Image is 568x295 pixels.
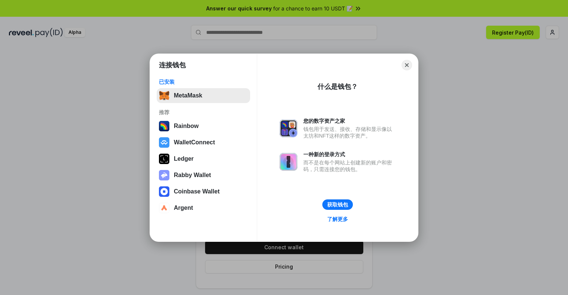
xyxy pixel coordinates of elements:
button: Rainbow [157,119,250,134]
div: Rabby Wallet [174,172,211,179]
button: Close [402,60,412,70]
button: Ledger [157,151,250,166]
div: WalletConnect [174,139,215,146]
div: 您的数字资产之家 [303,118,396,124]
div: Ledger [174,155,194,162]
h1: 连接钱包 [159,61,186,70]
button: 获取钱包 [322,199,353,210]
img: svg+xml,%3Csvg%20xmlns%3D%22http%3A%2F%2Fwww.w3.org%2F2000%2Fsvg%22%20fill%3D%22none%22%20viewBox... [159,170,169,180]
div: 推荐 [159,109,248,116]
img: svg+xml,%3Csvg%20width%3D%22120%22%20height%3D%22120%22%20viewBox%3D%220%200%20120%20120%22%20fil... [159,121,169,131]
div: MetaMask [174,92,202,99]
img: svg+xml,%3Csvg%20width%3D%2228%22%20height%3D%2228%22%20viewBox%3D%220%200%2028%2028%22%20fill%3D... [159,137,169,148]
button: Coinbase Wallet [157,184,250,199]
img: svg+xml,%3Csvg%20width%3D%2228%22%20height%3D%2228%22%20viewBox%3D%220%200%2028%2028%22%20fill%3D... [159,186,169,197]
div: Coinbase Wallet [174,188,220,195]
img: svg+xml,%3Csvg%20xmlns%3D%22http%3A%2F%2Fwww.w3.org%2F2000%2Fsvg%22%20width%3D%2228%22%20height%3... [159,154,169,164]
div: 而不是在每个网站上创建新的账户和密码，只需连接您的钱包。 [303,159,396,173]
div: 已安装 [159,78,248,85]
div: 了解更多 [327,216,348,222]
div: Rainbow [174,123,199,129]
div: 钱包用于发送、接收、存储和显示像以太坊和NFT这样的数字资产。 [303,126,396,139]
button: WalletConnect [157,135,250,150]
button: Rabby Wallet [157,168,250,183]
img: svg+xml,%3Csvg%20xmlns%3D%22http%3A%2F%2Fwww.w3.org%2F2000%2Fsvg%22%20fill%3D%22none%22%20viewBox... [280,153,297,171]
img: svg+xml,%3Csvg%20xmlns%3D%22http%3A%2F%2Fwww.w3.org%2F2000%2Fsvg%22%20fill%3D%22none%22%20viewBox... [280,119,297,137]
img: svg+xml,%3Csvg%20width%3D%2228%22%20height%3D%2228%22%20viewBox%3D%220%200%2028%2028%22%20fill%3D... [159,203,169,213]
button: MetaMask [157,88,250,103]
a: 了解更多 [323,214,352,224]
button: Argent [157,201,250,215]
div: 获取钱包 [327,201,348,208]
div: 一种新的登录方式 [303,151,396,158]
div: 什么是钱包？ [317,82,358,91]
div: Argent [174,205,193,211]
img: svg+xml,%3Csvg%20fill%3D%22none%22%20height%3D%2233%22%20viewBox%3D%220%200%2035%2033%22%20width%... [159,90,169,101]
